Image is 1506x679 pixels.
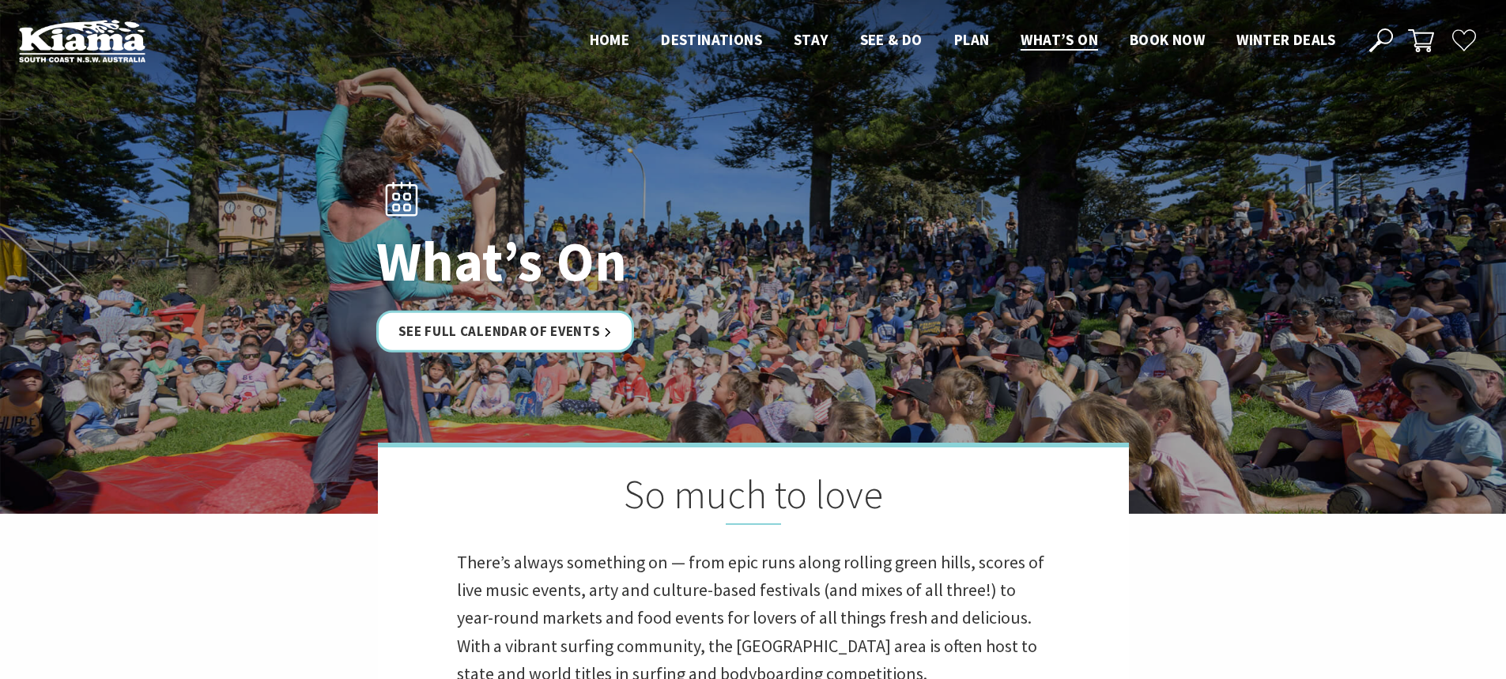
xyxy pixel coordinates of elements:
span: What’s On [1021,30,1098,49]
nav: Main Menu [574,28,1351,54]
span: Home [590,30,630,49]
span: See & Do [860,30,923,49]
span: Destinations [661,30,762,49]
span: Stay [794,30,828,49]
a: See Full Calendar of Events [376,311,635,353]
span: Book now [1130,30,1205,49]
span: Winter Deals [1236,30,1335,49]
h1: What’s On [376,231,823,292]
img: Kiama Logo [19,19,145,62]
span: Plan [954,30,990,49]
h2: So much to love [457,471,1050,525]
